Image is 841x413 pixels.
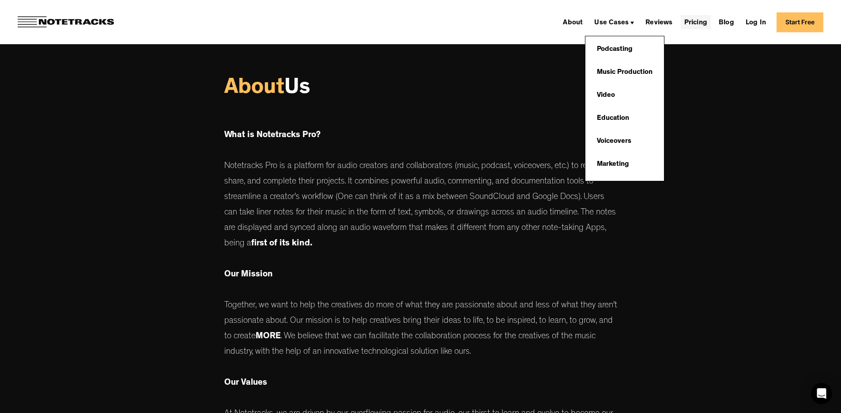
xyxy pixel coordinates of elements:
[592,110,634,127] a: Education
[681,15,711,29] a: Pricing
[592,64,657,81] a: Music Production
[559,15,586,29] a: About
[715,15,738,29] a: Blog
[642,15,676,29] a: Reviews
[224,131,321,140] strong: What is Notetracks Pro?
[224,78,284,100] span: About
[224,75,617,103] h1: Us
[591,15,637,29] div: Use Cases
[592,87,619,104] a: Video
[592,41,637,58] a: Podcasting
[224,379,267,387] strong: Our Values
[594,19,629,27] div: Use Cases
[592,156,634,173] a: Marketing
[811,383,832,404] div: Open Intercom Messenger
[742,15,769,29] a: Log In
[777,12,823,32] a: Start Free
[592,133,636,150] a: Voiceovers
[585,29,664,181] nav: Use Cases
[224,239,313,279] strong: first of its kind. ‍ Our Mission
[256,332,281,341] strong: MORE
